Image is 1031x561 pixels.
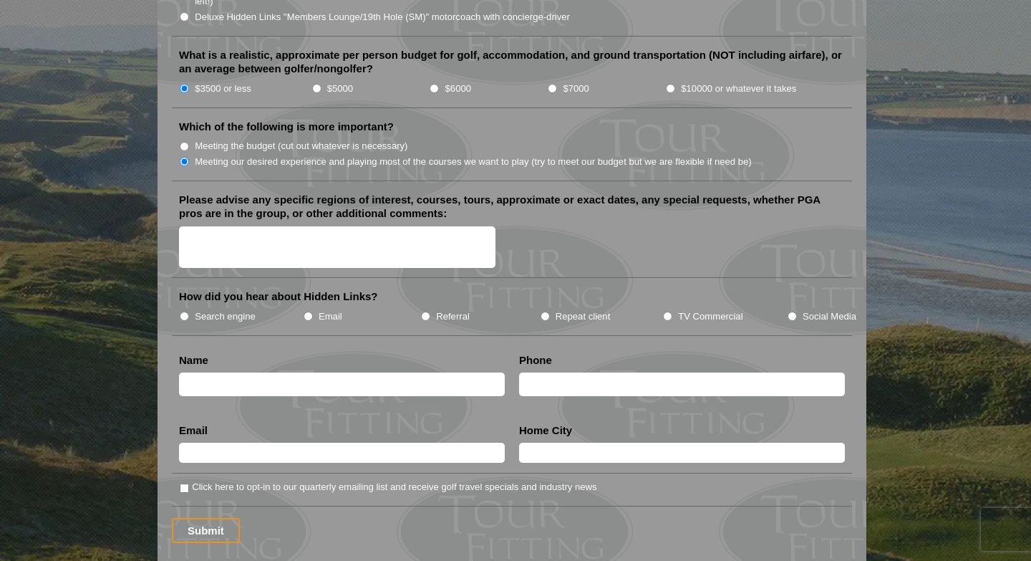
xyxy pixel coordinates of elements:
[519,423,572,438] label: Home City
[172,518,240,543] input: Submit
[179,353,208,368] label: Name
[563,82,589,96] label: $7000
[195,155,752,169] label: Meeting our desired experience and playing most of the courses we want to play (try to meet our b...
[519,353,552,368] label: Phone
[436,310,470,324] label: Referral
[195,310,256,324] label: Search engine
[179,193,845,221] label: Please advise any specific regions of interest, courses, tours, approximate or exact dates, any s...
[319,310,342,324] label: Email
[803,310,856,324] label: Social Media
[681,82,796,96] label: $10000 or whatever it takes
[556,310,611,324] label: Repeat client
[195,139,407,153] label: Meeting the budget (cut out whatever is necessary)
[327,82,353,96] label: $5000
[179,423,208,438] label: Email
[445,82,471,96] label: $6000
[179,120,394,134] label: Which of the following is more important?
[179,289,378,304] label: How did you hear about Hidden Links?
[195,82,251,96] label: $3500 or less
[678,310,742,324] label: TV Commercial
[192,480,596,494] label: Click here to opt-in to our quarterly emailing list and receive golf travel specials and industry...
[179,48,845,76] label: What is a realistic, approximate per person budget for golf, accommodation, and ground transporta...
[195,10,570,24] label: Deluxe Hidden Links "Members Lounge/19th Hole (SM)" motorcoach with concierge-driver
